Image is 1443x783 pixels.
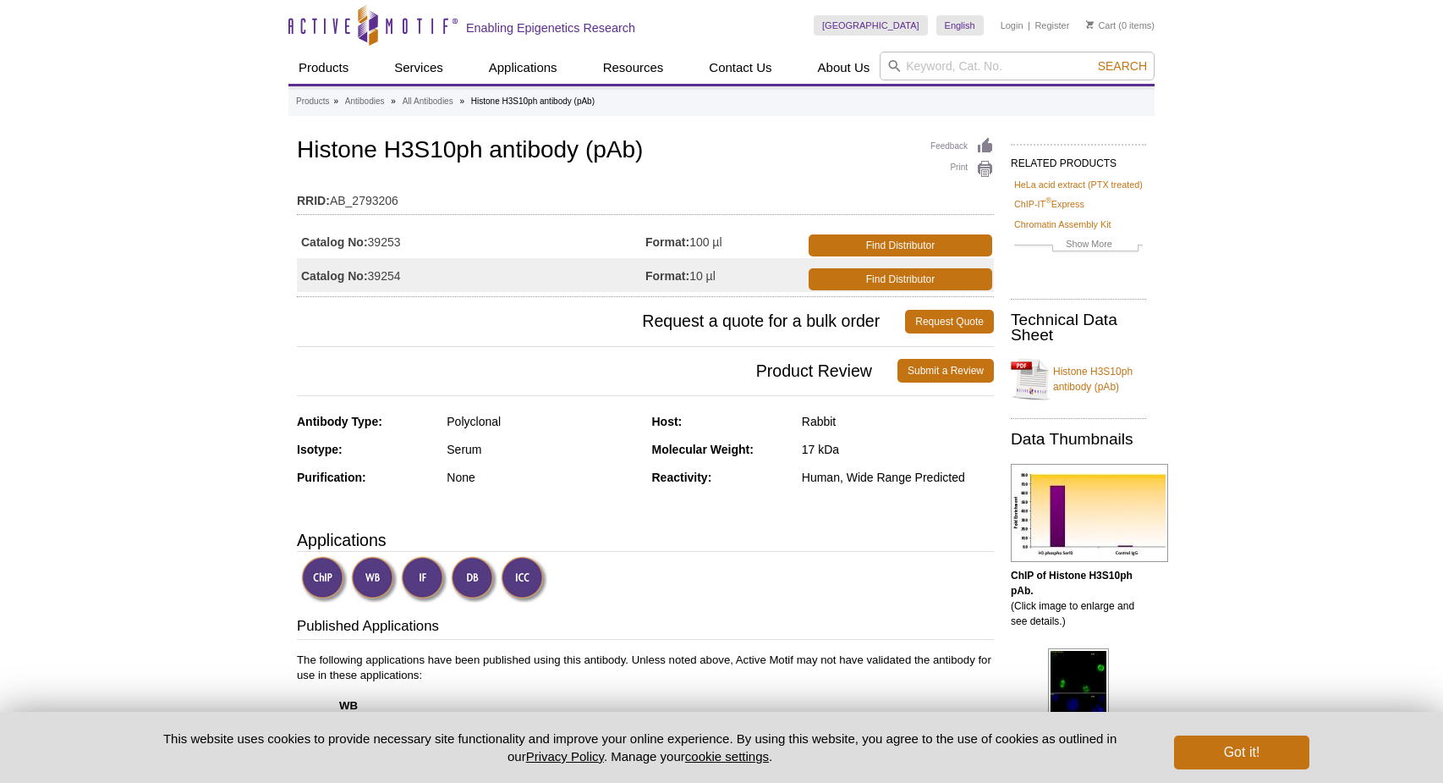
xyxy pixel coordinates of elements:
h2: Data Thumbnails [1011,432,1146,447]
a: Register [1034,19,1069,31]
div: Polyclonal [447,414,639,429]
a: Products [288,52,359,84]
span: Search [1098,59,1147,73]
li: Histone H3S10ph antibody (pAb) [471,96,595,106]
h3: Published Applications [297,616,994,640]
p: (Click image to enlarge and see details.) [1011,568,1146,629]
strong: WB [339,699,358,712]
td: AB_2793206 [297,183,994,210]
div: None [447,470,639,485]
a: Find Distributor [809,234,992,256]
h1: Histone H3S10ph antibody (pAb) [297,137,994,166]
li: » [391,96,396,106]
a: Applications [479,52,568,84]
a: All Antibodies [403,94,453,109]
h2: Enabling Epigenetics Research [466,20,635,36]
input: Keyword, Cat. No. [880,52,1155,80]
div: Rabbit [802,414,994,429]
a: Services [384,52,453,84]
div: Serum [447,442,639,457]
strong: Antibody Type: [297,415,382,428]
td: 39253 [297,224,645,258]
strong: Isotype: [297,443,343,456]
td: 10 µl [645,258,805,292]
a: Submit a Review [897,359,994,383]
strong: Catalog No: [301,268,368,284]
td: 100 µl [645,224,805,258]
h2: RELATED PRODUCTS [1011,144,1146,174]
h2: Technical Data Sheet [1011,312,1146,343]
p: This website uses cookies to provide necessary site functionality and improve your online experie... [134,730,1146,765]
a: Cart [1086,19,1116,31]
img: ChIP Validated [301,556,348,603]
a: About Us [808,52,881,84]
a: Feedback [930,137,994,156]
a: Find Distributor [809,268,992,290]
h3: Applications [297,527,994,553]
b: ChIP of Histone H3S10ph pAb. [1011,570,1133,597]
li: » [333,96,338,106]
img: Histone H3S10ph antibody (pAb) tested by immunofluorescence. [1048,648,1109,780]
a: Show More [1014,236,1143,256]
img: Western Blot Validated [351,556,398,603]
img: Immunocytochemistry Validated [501,556,547,603]
strong: Catalog No: [301,234,368,250]
a: Contact Us [699,52,782,84]
sup: ® [1045,197,1051,206]
strong: Molecular Weight: [652,443,754,456]
strong: Format: [645,268,689,284]
span: Product Review [297,359,897,383]
a: Histone H3S10ph antibody (pAb) [1011,354,1146,405]
li: | [1028,15,1030,36]
img: Dot Blot Validated [451,556,497,603]
div: Human, Wide Range Predicted [802,470,994,485]
a: Request Quote [905,310,994,334]
button: Search [1093,58,1152,74]
button: cookie settings [685,749,769,764]
img: Your Cart [1086,20,1094,29]
a: Resources [593,52,674,84]
a: Products [296,94,329,109]
img: Histone H3S10ph antibody (pAb) tested by ChIP. [1011,464,1168,562]
div: 17 kDa [802,442,994,457]
a: ChIP-IT®Express [1014,196,1084,212]
a: Privacy Policy [526,749,604,764]
a: English [936,15,984,36]
strong: Reactivity: [652,471,712,484]
strong: Host: [652,415,683,428]
a: Login [1001,19,1023,31]
span: Request a quote for a bulk order [297,310,905,334]
a: HeLa acid extract (PTX treated) [1014,177,1143,192]
strong: Purification: [297,471,366,484]
a: Print [930,160,994,179]
strong: RRID: [297,193,330,208]
strong: Format: [645,234,689,250]
li: (0 items) [1086,15,1155,36]
a: [GEOGRAPHIC_DATA] [814,15,928,36]
li: » [459,96,464,106]
a: Chromatin Assembly Kit [1014,217,1111,232]
img: Immunofluorescence Validated [401,556,447,603]
a: Antibodies [345,94,385,109]
button: Got it! [1174,736,1309,769]
td: 39254 [297,258,645,292]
